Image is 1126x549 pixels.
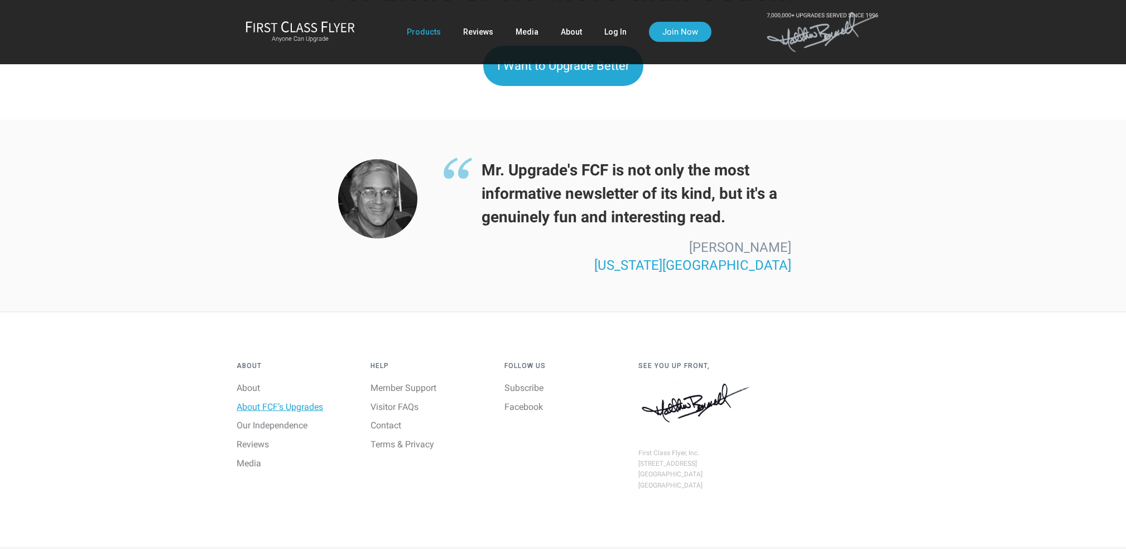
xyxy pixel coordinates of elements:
[370,362,488,370] h4: Help
[638,362,756,370] h4: See You Up Front,
[561,22,582,42] a: About
[638,381,756,426] img: Matthew J. Bennett
[370,439,434,450] a: Terms & Privacy
[237,402,323,412] a: About FCF’s Upgrades
[370,420,401,431] a: Contact
[483,46,643,86] a: I Want to Upgrade Better
[407,22,441,42] a: Products
[497,59,629,73] span: I Want to Upgrade Better
[504,362,622,370] h4: Follow Us
[594,257,791,273] span: [US_STATE][GEOGRAPHIC_DATA]
[504,383,543,393] a: Subscribe
[246,21,355,32] img: First Class Flyer
[338,159,417,238] img: Beckerman
[504,402,543,412] a: Facebook
[370,402,418,412] a: Visitor FAQs
[604,22,627,42] a: Log In
[442,159,791,229] span: Mr. Upgrade's FCF is not only the most informative newsletter of its kind, but it's a genuinely f...
[689,240,791,255] span: [PERSON_NAME]
[237,439,269,450] a: Reviews
[516,22,538,42] a: Media
[237,362,354,370] h4: About
[370,383,436,393] a: Member Support
[638,448,756,459] div: First Class Flyer, Inc.
[237,420,307,431] a: Our Independence
[246,21,355,43] a: First Class FlyerAnyone Can Upgrade
[237,458,261,469] a: Media
[246,35,355,43] small: Anyone Can Upgrade
[649,22,711,42] a: Join Now
[463,22,493,42] a: Reviews
[638,459,756,491] div: [STREET_ADDRESS] [GEOGRAPHIC_DATA] [GEOGRAPHIC_DATA]
[237,383,260,393] a: About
